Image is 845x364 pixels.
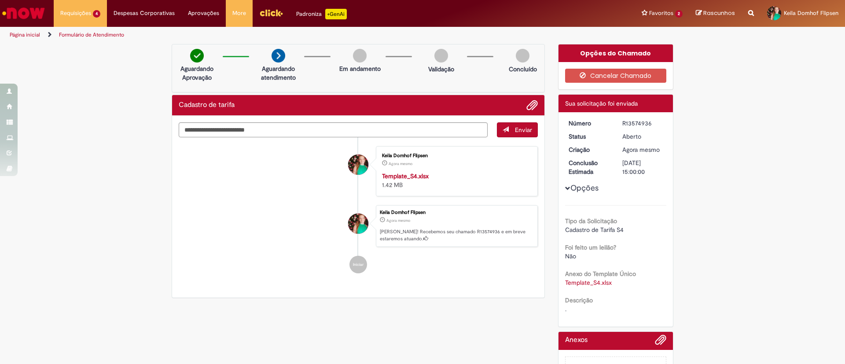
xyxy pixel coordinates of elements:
[296,9,347,19] div: Padroniza
[382,153,529,158] div: Keila Domhof Flipsen
[272,49,285,63] img: arrow-next.png
[622,119,663,128] div: R13574936
[114,9,175,18] span: Despesas Corporativas
[562,119,616,128] dt: Número
[675,10,683,18] span: 2
[509,65,537,74] p: Concluído
[434,49,448,63] img: img-circle-grey.png
[353,49,367,63] img: img-circle-grey.png
[622,158,663,176] div: [DATE] 15:00:00
[565,336,588,344] h2: Anexos
[565,296,593,304] b: Descrição
[696,9,735,18] a: Rascunhos
[562,132,616,141] dt: Status
[179,205,538,247] li: Keila Domhof Flipsen
[380,210,533,215] div: Keila Domhof Flipsen
[179,122,488,137] textarea: Digite sua mensagem aqui...
[784,9,838,17] span: Keila Domhof Flipsen
[526,99,538,111] button: Adicionar anexos
[382,172,429,180] a: Template_S4.xlsx
[59,31,124,38] a: Formulário de Atendimento
[562,158,616,176] dt: Conclusão Estimada
[386,218,410,223] span: Agora mesmo
[348,154,368,175] div: Keila Domhof Flipsen
[565,217,617,225] b: Tipo da Solicitação
[565,226,624,234] span: Cadastro de Tarifa S4
[179,101,235,109] h2: Cadastro de tarifa Histórico de tíquete
[565,243,616,251] b: Foi feito um leilão?
[382,172,529,189] div: 1.42 MB
[565,305,566,313] span: .
[93,10,100,18] span: 4
[655,334,666,350] button: Adicionar anexos
[389,161,412,166] time: 29/09/2025 08:28:57
[558,44,673,62] div: Opções do Chamado
[497,122,538,137] button: Enviar
[325,9,347,19] p: +GenAi
[348,213,368,234] div: Keila Domhof Flipsen
[622,145,663,154] div: 29/09/2025 08:28:58
[176,64,218,82] p: Aguardando Aprovação
[389,161,412,166] span: Agora mesmo
[339,64,381,73] p: Em andamento
[380,228,533,242] p: [PERSON_NAME]! Recebemos seu chamado R13574936 e em breve estaremos atuando.
[562,145,616,154] dt: Criação
[703,9,735,17] span: Rascunhos
[190,49,204,63] img: check-circle-green.png
[649,9,673,18] span: Favoritos
[622,146,660,154] time: 29/09/2025 08:28:58
[10,31,40,38] a: Página inicial
[428,65,454,74] p: Validação
[259,6,283,19] img: click_logo_yellow_360x200.png
[232,9,246,18] span: More
[1,4,46,22] img: ServiceNow
[516,49,529,63] img: img-circle-grey.png
[565,252,576,260] span: Não
[7,27,557,43] ul: Trilhas de página
[179,137,538,283] ul: Histórico de tíquete
[565,99,638,107] span: Sua solicitação foi enviada
[565,270,636,278] b: Anexo do Template Único
[565,279,612,287] a: Download de Template_S4.xlsx
[60,9,91,18] span: Requisições
[622,132,663,141] div: Aberto
[188,9,219,18] span: Aprovações
[565,69,667,83] button: Cancelar Chamado
[622,146,660,154] span: Agora mesmo
[386,218,410,223] time: 29/09/2025 08:28:58
[257,64,300,82] p: Aguardando atendimento
[515,126,532,134] span: Enviar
